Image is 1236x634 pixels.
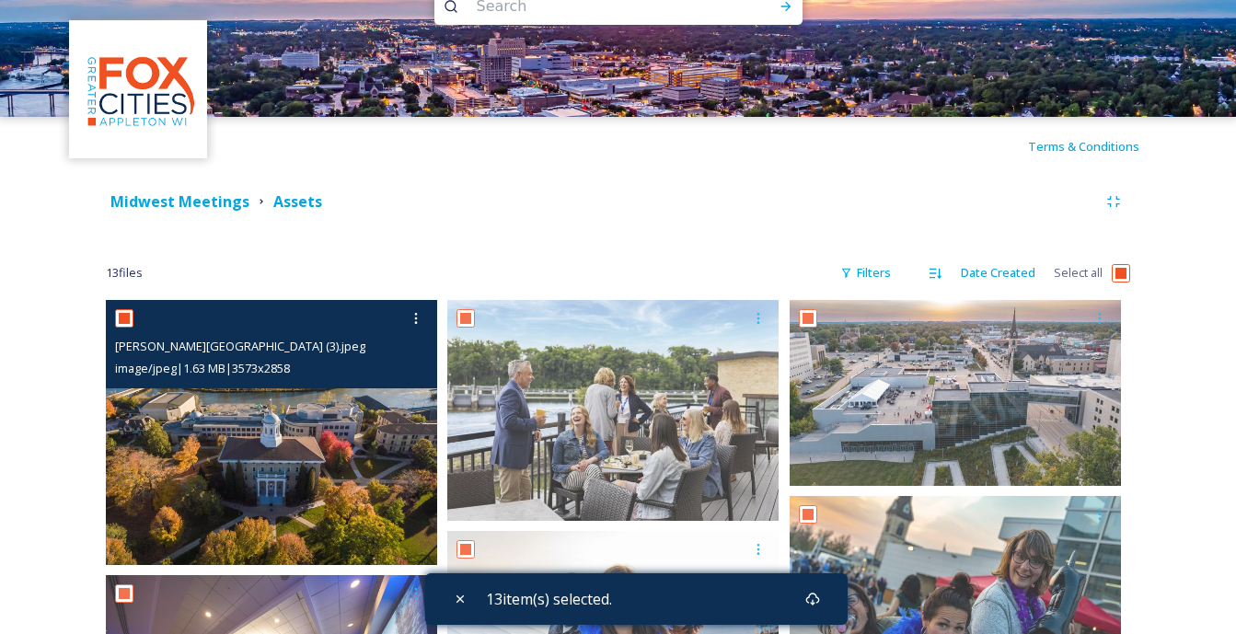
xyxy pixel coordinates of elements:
[115,338,365,354] span: [PERSON_NAME][GEOGRAPHIC_DATA] (3).jpeg
[72,23,205,156] img: images.png
[952,255,1045,291] div: Date Created
[447,300,779,521] img: Professional Photo Shoot (8).jpg
[486,588,612,610] span: 13 item(s) selected.
[1054,264,1103,282] span: Select all
[273,191,322,212] strong: Assets
[106,300,437,565] img: Lawrence University (3).jpeg
[110,191,249,212] strong: Midwest Meetings
[1028,135,1167,157] a: Terms & Conditions
[1028,138,1139,155] span: Terms & Conditions
[790,300,1121,486] img: UMCVB Conference 2025 (52).jpg
[106,264,143,282] span: 13 file s
[115,360,290,376] span: image/jpeg | 1.63 MB | 3573 x 2858
[831,255,900,291] div: Filters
